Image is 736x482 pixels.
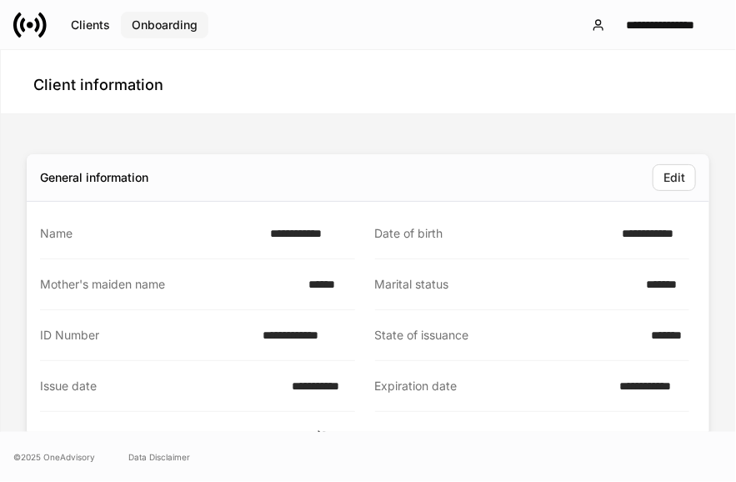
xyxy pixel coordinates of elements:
[40,276,298,293] div: Mother's maiden name
[40,429,252,445] div: Social security number
[40,225,261,242] div: Name
[375,225,613,242] div: Date of birth
[13,450,95,464] span: © 2025 OneAdvisory
[375,276,637,293] div: Marital status
[121,12,208,38] button: Onboarding
[375,429,673,445] div: Number of dependents
[40,169,148,186] div: General information
[33,75,163,95] h4: Client information
[40,378,282,394] div: Issue date
[128,450,190,464] a: Data Disclaimer
[663,172,685,183] div: Edit
[71,19,110,31] div: Clients
[375,378,610,394] div: Expiration date
[40,327,253,344] div: ID Number
[653,164,696,191] button: Edit
[132,19,198,31] div: Onboarding
[375,327,642,344] div: State of issuance
[60,12,121,38] button: Clients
